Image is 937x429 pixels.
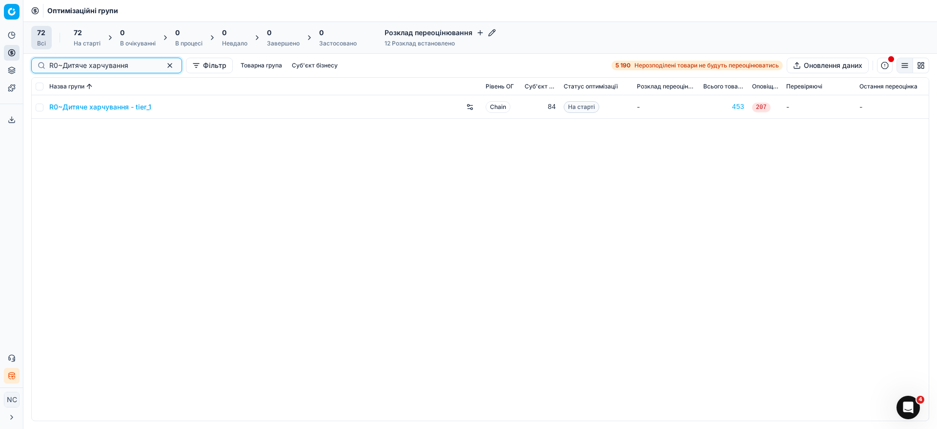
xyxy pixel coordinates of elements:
span: 72 [74,28,82,38]
button: Sorted by Назва групи ascending [84,82,94,91]
strong: 5 190 [615,62,631,69]
span: Назва групи [49,83,84,90]
span: Chain [486,101,510,113]
button: Фільтр [186,58,233,73]
td: - [633,95,699,119]
td: - [782,95,856,119]
span: Остання переоцінка [859,83,917,90]
span: 0 [319,28,324,38]
span: 0 [267,28,271,38]
div: Застосовано [319,40,357,47]
button: NC [4,392,20,408]
input: Пошук [49,61,156,70]
span: На старті [564,101,599,113]
button: Суб'єкт бізнесу [288,60,342,71]
div: В процесі [175,40,203,47]
span: Суб'єкт бізнесу [525,83,556,90]
span: 207 [752,103,771,112]
span: Оповіщення [752,83,778,90]
span: Нерозподілені товари не будуть переоцінюватись [634,62,779,69]
button: Товарна група [237,60,286,71]
div: Всі [37,40,46,47]
span: Розклад переоцінювання [637,83,695,90]
span: Оптимізаційні групи [47,6,118,16]
span: Перевіряючі [786,83,822,90]
span: NC [4,392,19,407]
div: Невдало [222,40,247,47]
div: 12 Розклад встановлено [385,40,496,47]
span: 4 [917,396,924,404]
span: 72 [37,28,45,38]
span: 0 [222,28,226,38]
span: 0 [120,28,124,38]
a: 453 [703,102,744,112]
div: На старті [74,40,101,47]
nav: breadcrumb [47,6,118,16]
div: 84 [525,102,556,112]
span: 0 [175,28,180,38]
span: Рівень OГ [486,83,514,90]
span: Статус оптимізації [564,83,618,90]
button: Оновлення даних [787,58,869,73]
td: - [856,95,929,119]
span: Всього товарів [703,83,744,90]
a: R0~Дитяче харчування - tier_1 [49,102,151,112]
iframe: Intercom live chat [896,396,920,419]
h4: Розклад переоцінювання [385,28,496,38]
div: В очікуванні [120,40,156,47]
a: 5 190Нерозподілені товари не будуть переоцінюватись [611,61,783,70]
div: Завершено [267,40,300,47]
